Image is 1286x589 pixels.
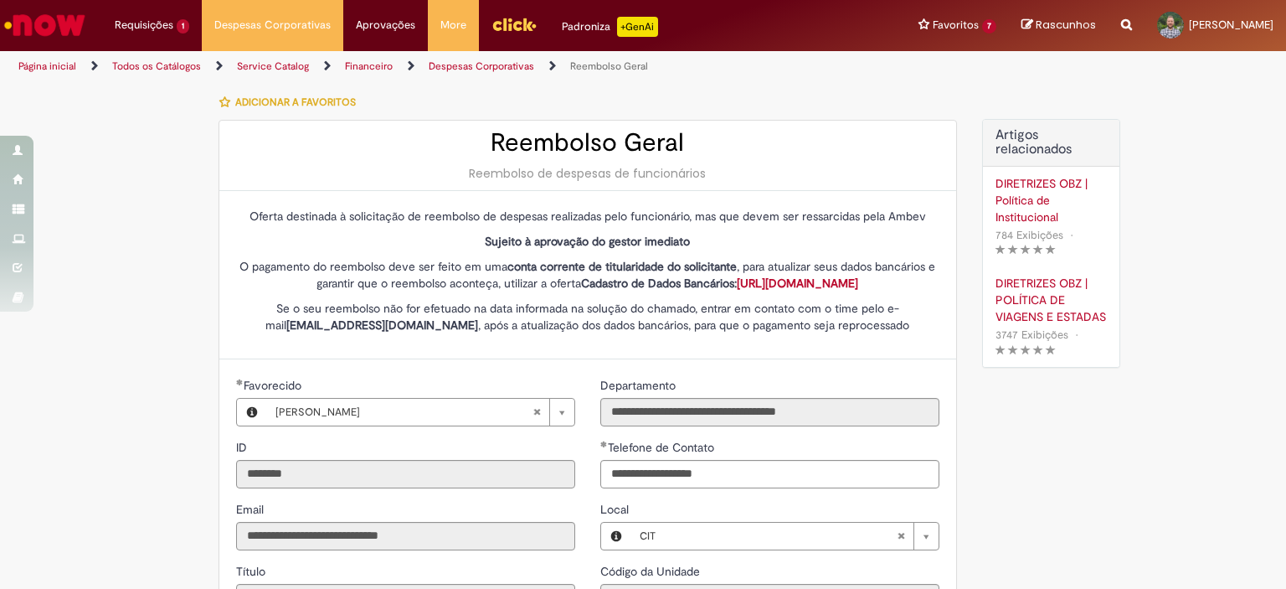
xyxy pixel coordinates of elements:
span: 3747 Exibições [995,328,1068,342]
input: Telefone de Contato [600,460,939,488]
input: Email [236,522,575,550]
button: Adicionar a Favoritos [219,85,365,120]
span: • [1072,323,1082,346]
span: 784 Exibições [995,228,1063,242]
strong: conta corrente de titularidade do solicitante [507,259,737,274]
label: Somente leitura - Título [236,563,269,580]
a: Todos os Catálogos [112,59,201,73]
span: [PERSON_NAME] [1189,18,1273,32]
strong: Cadastro de Dados Bancários: [581,276,858,291]
abbr: Limpar campo Local [888,523,913,550]
a: CITLimpar campo Local [631,523,939,550]
img: click_logo_yellow_360x200.png [491,12,537,37]
strong: Sujeito à aprovação do gestor imediato [485,234,690,249]
span: Requisições [115,17,173,34]
span: Obrigatório Preenchido [600,441,608,447]
a: Página inicial [18,59,76,73]
strong: [EMAIL_ADDRESS][DOMAIN_NAME] [286,318,478,333]
input: Departamento [600,398,939,426]
span: Somente leitura - Email [236,502,267,517]
ul: Trilhas de página [13,51,845,82]
span: Somente leitura - ID [236,440,250,455]
span: Obrigatório Preenchido [236,379,244,385]
a: Rascunhos [1021,18,1096,34]
a: [URL][DOMAIN_NAME] [737,276,858,291]
label: Somente leitura - Departamento [600,377,679,394]
a: DIRETRIZES OBZ | Política de Institucional [995,175,1107,225]
span: Somente leitura - Código da Unidade [600,564,703,579]
h3: Artigos relacionados [995,128,1107,158]
span: Necessários - Favorecido [244,378,305,393]
span: 7 [982,19,996,34]
a: [PERSON_NAME]Limpar campo Favorecido [267,399,574,426]
span: Rascunhos [1036,17,1096,33]
a: DIRETRIZES OBZ | POLÍTICA DE VIAGENS E ESTADAS [995,275,1107,325]
span: Favoritos [933,17,979,34]
span: [PERSON_NAME] [275,399,532,426]
span: Local [600,502,632,517]
span: Aprovações [356,17,415,34]
div: Reembolso de despesas de funcionários [236,165,939,182]
p: Oferta destinada à solicitação de reembolso de despesas realizadas pelo funcionário, mas que deve... [236,208,939,225]
abbr: Limpar campo Favorecido [524,399,549,426]
button: Local, Visualizar este registro CIT [601,523,631,550]
p: +GenAi [617,17,658,37]
span: Somente leitura - Departamento [600,378,679,393]
span: Despesas Corporativas [214,17,331,34]
h2: Reembolso Geral [236,129,939,157]
span: Somente leitura - Título [236,564,269,579]
a: Reembolso Geral [570,59,648,73]
input: ID [236,460,575,488]
label: Somente leitura - ID [236,439,250,456]
span: 1 [177,19,189,34]
a: Service Catalog [237,59,309,73]
a: Despesas Corporativas [429,59,534,73]
p: O pagamento do reembolso deve ser feito em uma , para atualizar seus dados bancários e garantir q... [236,258,939,292]
span: Telefone de Contato [608,440,718,455]
label: Somente leitura - Email [236,501,267,518]
a: Financeiro [345,59,393,73]
span: Adicionar a Favoritos [235,96,356,109]
button: Favorecido, Visualizar este registro Gabriel Delong Mittelbach [237,399,267,426]
label: Somente leitura - Código da Unidade [600,563,703,580]
span: • [1067,224,1077,246]
span: More [440,17,466,34]
div: Padroniza [562,17,658,37]
img: ServiceNow [2,8,88,42]
span: CIT [640,523,897,550]
p: Se o seu reembolso não for efetuado na data informada na solução do chamado, entrar em contato co... [236,300,939,333]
